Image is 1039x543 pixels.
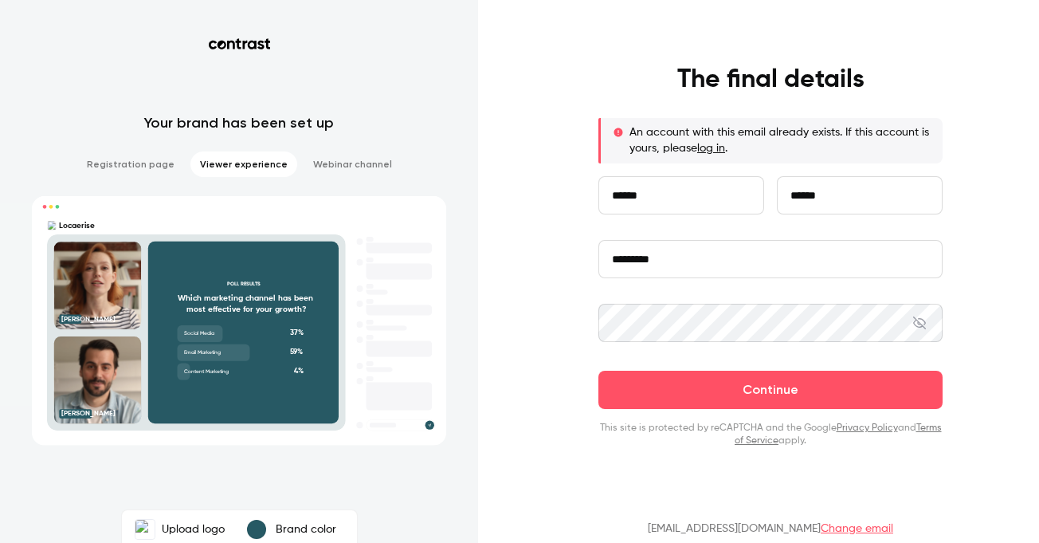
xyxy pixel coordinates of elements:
[629,124,930,156] p: An account with this email already exists. If this account is yours, please .
[276,521,336,537] p: Brand color
[598,371,943,409] button: Continue
[184,331,214,336] text: Social Media
[178,294,313,302] text: Which marketing channel has been
[184,350,221,356] text: Email Marketing
[290,348,303,356] text: 59%
[294,368,304,375] text: 4%
[821,523,893,534] a: Change email
[290,329,304,336] text: 37%
[135,520,155,539] img: Locaerise
[59,222,95,230] text: Locaerise
[837,423,898,433] a: Privacy Policy
[61,316,116,323] text: [PERSON_NAME]
[190,151,297,177] li: Viewer experience
[61,410,116,417] text: [PERSON_NAME]
[648,521,893,537] p: [EMAIL_ADDRESS][DOMAIN_NAME]
[186,305,307,314] text: most effective for your growth?
[598,422,943,447] p: This site is protected by reCAPTCHA and the Google and apply.
[697,143,725,154] a: log in
[304,151,402,177] li: Webinar channel
[144,113,334,132] p: Your brand has been set up
[227,281,261,286] text: POLL RESULTS
[677,64,865,96] h4: The final details
[184,369,229,375] text: Content Marketing
[77,151,184,177] li: Registration page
